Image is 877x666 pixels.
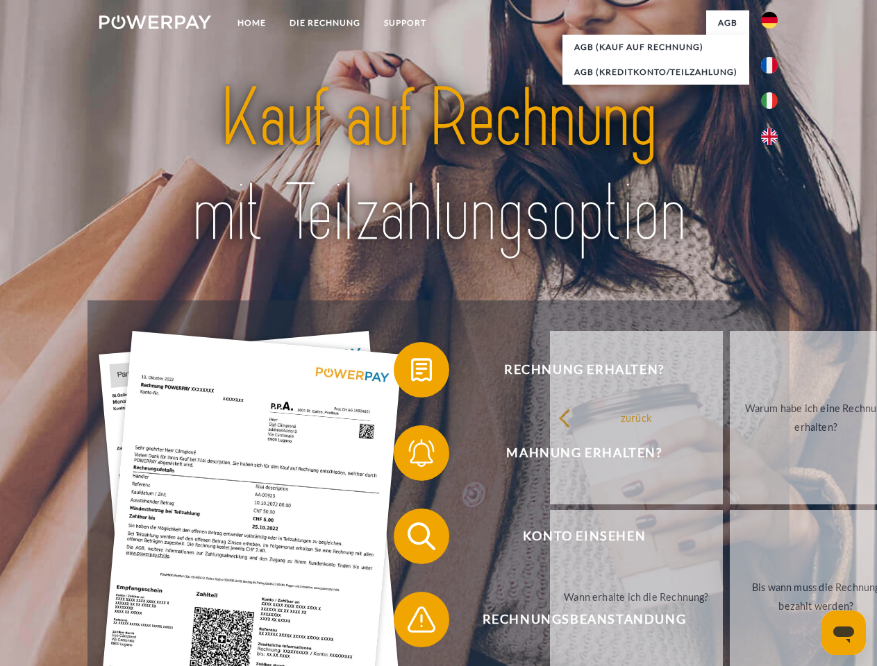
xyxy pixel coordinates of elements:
[278,10,372,35] a: DIE RECHNUNG
[404,519,439,554] img: qb_search.svg
[226,10,278,35] a: Home
[761,128,778,145] img: en
[99,15,211,29] img: logo-powerpay-white.svg
[394,509,755,564] button: Konto einsehen
[404,352,439,387] img: qb_bill.svg
[394,592,755,647] button: Rechnungsbeanstandung
[821,610,866,655] iframe: Schaltfläche zum Öffnen des Messaging-Fensters
[133,67,744,266] img: title-powerpay_de.svg
[404,602,439,637] img: qb_warning.svg
[404,436,439,470] img: qb_bell.svg
[394,425,755,481] button: Mahnung erhalten?
[761,12,778,28] img: de
[558,587,715,606] div: Wann erhalte ich die Rechnung?
[706,10,749,35] a: agb
[372,10,438,35] a: SUPPORT
[761,92,778,109] img: it
[394,342,755,398] button: Rechnung erhalten?
[562,35,749,60] a: AGB (Kauf auf Rechnung)
[562,60,749,85] a: AGB (Kreditkonto/Teilzahlung)
[761,57,778,74] img: fr
[558,408,715,427] div: zurück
